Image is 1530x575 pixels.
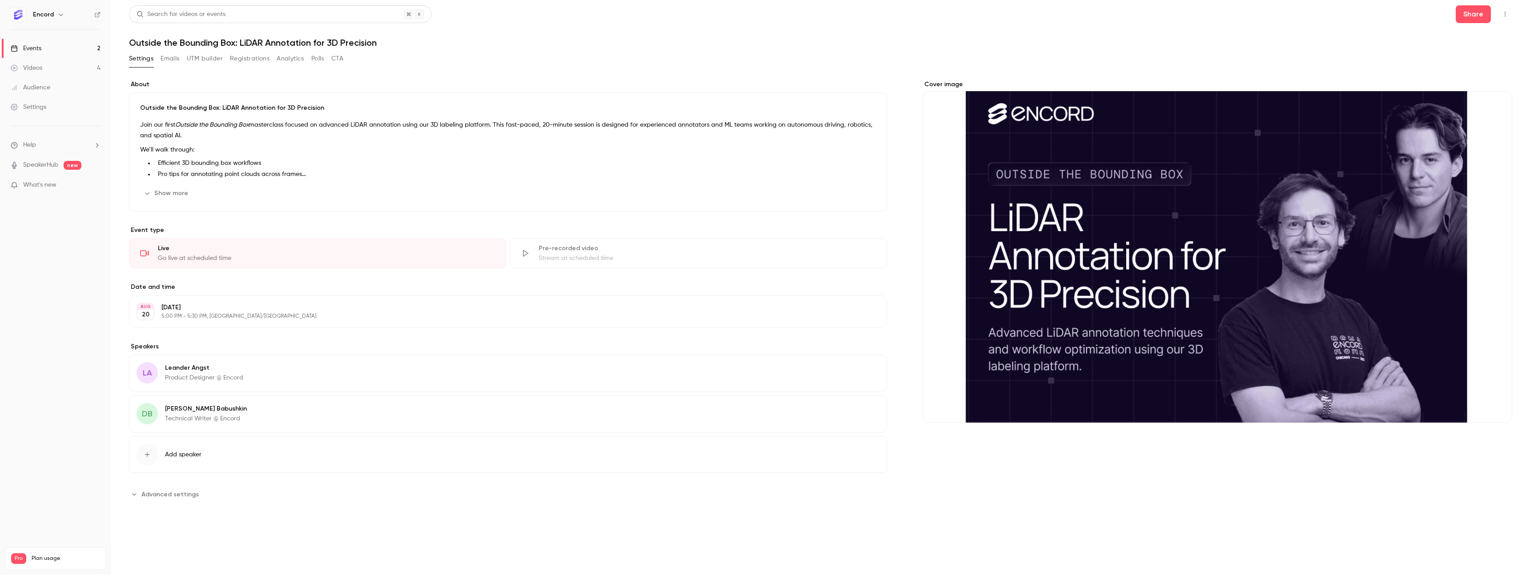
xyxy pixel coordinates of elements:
[331,52,343,66] button: CTA
[158,244,495,253] div: Live
[129,37,1512,48] h1: Outside the Bounding Box: LiDAR Annotation for 3D Precision
[129,487,204,501] button: Advanced settings
[142,408,153,420] span: DB
[129,436,887,473] button: Add speaker
[143,367,152,379] span: LA
[922,80,1512,89] label: Cover image
[165,404,247,413] p: [PERSON_NAME] Babushkin
[129,487,887,501] section: Advanced settings
[158,254,495,263] div: Go live at scheduled time
[129,80,887,89] label: About
[922,80,1512,423] section: Cover image
[33,10,54,19] h6: Encord
[510,238,887,268] div: Pre-recorded videoStream at scheduled time
[175,122,249,128] em: Outside the Bounding Box
[140,144,876,155] p: We’ll walk through:
[140,186,193,200] button: Show more
[165,363,243,372] p: Leander Angst
[11,8,25,22] img: Encord
[23,140,36,150] span: Help
[277,52,304,66] button: Analytics
[129,395,887,433] div: DB[PERSON_NAME] BabushkinTechnical Writer @ Encord
[129,355,887,392] div: LALeander AngstProduct Designer @ Encord
[165,414,247,423] p: Technical Writer @ Encord
[154,170,876,179] li: Pro tips for annotating point clouds across frames
[311,52,324,66] button: Polls
[11,44,41,53] div: Events
[539,244,876,253] div: Pre-recorded video
[11,553,26,564] span: Pro
[230,52,270,66] button: Registrations
[32,555,100,562] span: Plan usage
[11,83,50,92] div: Audience
[129,342,887,351] label: Speakers
[154,159,876,168] li: Efficient 3D bounding box workflows
[165,450,201,459] span: Add speaker
[141,490,199,499] span: Advanced settings
[137,10,225,19] div: Search for videos or events
[23,180,56,190] span: What's new
[187,52,223,66] button: UTM builder
[23,160,58,170] a: SpeakerHub
[11,64,42,72] div: Videos
[129,238,506,268] div: LiveGo live at scheduled time
[140,104,876,112] p: Outside the Bounding Box: LiDAR Annotation for 3D Precision
[165,373,243,382] p: Product Designer @ Encord
[161,52,179,66] button: Emails
[161,313,840,320] p: 5:00 PM - 5:30 PM, [GEOGRAPHIC_DATA]/[GEOGRAPHIC_DATA]
[137,303,153,310] div: AUG
[90,181,101,189] iframe: Noticeable Trigger
[140,120,876,141] p: Join our first masterclass focused on advanced LiDAR annotation using our 3D labeling platform. T...
[142,310,149,319] p: 20
[539,254,876,263] div: Stream at scheduled time
[11,140,101,150] li: help-dropdown-opener
[129,226,887,235] p: Event type
[161,303,840,312] p: [DATE]
[11,103,46,112] div: Settings
[64,161,81,170] span: new
[1456,5,1491,23] button: Share
[129,283,887,291] label: Date and time
[129,52,153,66] button: Settings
